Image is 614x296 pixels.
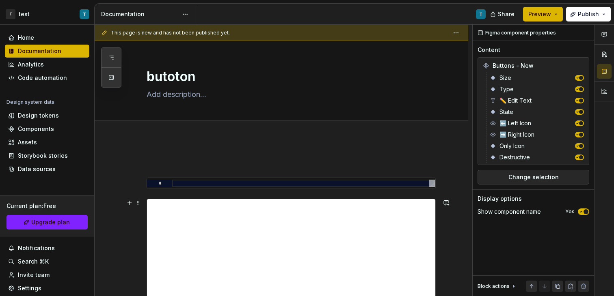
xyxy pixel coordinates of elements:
[508,173,559,181] span: Change selection
[478,170,589,184] button: Change selection
[5,136,89,149] a: Assets
[498,10,515,18] span: Share
[478,208,541,216] div: Show component name
[478,46,500,54] div: Content
[5,268,89,281] a: Invite team
[528,10,551,18] span: Preview
[499,97,532,105] span: ✏️ Edit Text
[111,30,230,36] span: This page is new and has not been published yet.
[499,74,511,82] span: Size
[18,284,41,292] div: Settings
[18,138,37,146] div: Assets
[5,31,89,44] a: Home
[18,60,44,69] div: Analytics
[18,34,34,42] div: Home
[499,85,514,93] span: Type
[6,202,88,210] div: Current plan : Free
[479,11,482,17] div: T
[6,99,54,105] div: Design system data
[18,47,61,55] div: Documentation
[19,10,30,18] div: test
[31,218,70,226] span: Upgrade plan
[18,74,67,82] div: Code automation
[5,255,89,268] button: Search ⌘K
[101,10,178,18] div: Documentation
[18,125,54,133] div: Components
[2,5,93,23] button: TtestT
[18,152,68,160] div: Storybook stories
[480,59,587,72] div: Buttons - New
[5,149,89,162] a: Storybook stories
[18,165,56,173] div: Data sources
[18,257,49,266] div: Search ⌘K
[5,163,89,176] a: Data sources
[6,9,15,19] div: T
[5,109,89,122] a: Design tokens
[478,283,510,290] div: Block actions
[499,131,534,139] span: ➡️ Right Icon
[18,244,55,252] div: Notifications
[478,281,517,292] div: Block actions
[493,62,534,70] span: Buttons - New
[5,282,89,295] a: Settings
[5,242,89,255] button: Notifications
[499,153,530,161] span: Destructive
[18,271,50,279] div: Invite team
[486,7,520,21] button: Share
[566,7,611,21] button: Publish
[565,208,575,215] label: Yes
[5,45,89,58] a: Documentation
[478,195,522,203] div: Display options
[578,10,599,18] span: Publish
[5,71,89,84] a: Code automation
[5,122,89,135] a: Components
[499,119,531,127] span: ⬅️ Left Icon
[18,112,59,120] div: Design tokens
[499,142,525,150] span: Only Icon
[6,215,88,230] button: Upgrade plan
[5,58,89,71] a: Analytics
[523,7,563,21] button: Preview
[499,108,513,116] span: State
[83,11,86,17] div: T
[145,67,434,86] textarea: butoton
